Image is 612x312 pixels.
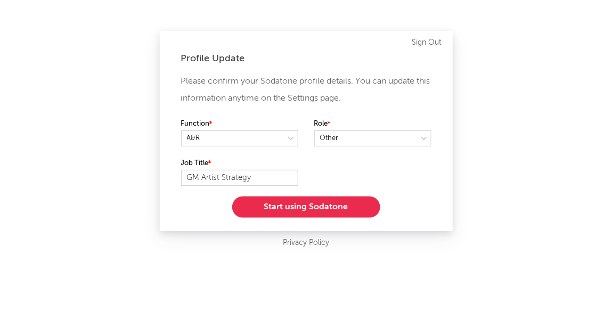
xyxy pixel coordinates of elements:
[181,118,298,130] label: Function
[232,196,380,218] button: Start using Sodatone
[412,36,442,49] a: Sign Out
[181,157,298,170] label: Job Title
[181,73,431,107] p: Please confirm your Sodatone profile details. You can update this information anytime on the Sett...
[283,236,329,250] a: Privacy Policy
[314,118,431,130] label: Role
[181,52,431,65] div: Profile Update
